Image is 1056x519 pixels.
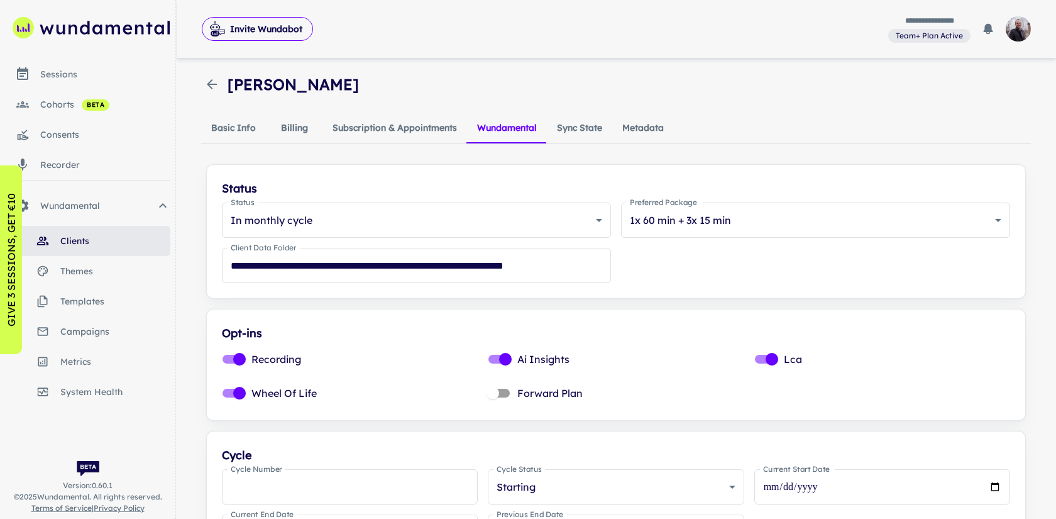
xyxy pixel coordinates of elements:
div: cohorts [40,98,170,111]
label: Cycle Number [231,464,282,474]
div: Wundamental [5,191,170,221]
button: Billing [266,113,322,143]
span: | [31,503,145,514]
h6: Status [222,180,1010,198]
span: beta [82,100,109,110]
span: campaigns [60,325,170,338]
h6: Opt-ins [222,325,1010,342]
div: client detail tabs [201,113,1031,143]
span: Team+ Plan Active [891,30,968,42]
button: Subscription & Appointments [322,113,467,143]
span: Wundamental [40,199,155,213]
button: Sync State [547,113,612,143]
span: Ai Insights [517,352,569,367]
a: templates [5,286,170,316]
label: Status [231,197,255,208]
div: recorder [40,158,170,172]
button: Metadata [612,113,674,143]
span: metrics [60,355,170,369]
label: Preferred Package [630,197,697,208]
div: consents [40,128,170,142]
label: Current Start Date [763,464,830,474]
span: Lca [784,352,802,367]
button: Basic Info [201,113,266,143]
a: metrics [5,347,170,377]
label: Client Data Folder [231,242,296,253]
a: Terms of Service [31,503,92,513]
div: In monthly cycle [222,203,611,238]
div: Starting [488,469,744,505]
span: templates [60,294,170,308]
span: themes [60,264,170,278]
a: campaigns [5,316,170,347]
span: Invite Wundabot to record a meeting [202,16,313,42]
a: sessions [5,59,170,89]
span: Recording [251,352,301,367]
h6: Cycle [222,447,1010,464]
a: clients [5,226,170,256]
a: View and manage your current plan and billing details. [888,28,971,43]
a: consents [5,120,170,150]
span: clients [60,234,170,248]
span: © 2025 Wundamental. All rights reserved. [14,491,162,503]
label: Cycle Status [497,464,542,474]
button: Invite Wundabot [202,17,313,41]
a: themes [5,256,170,286]
img: photoURL [1006,16,1031,42]
span: View and manage your current plan and billing details. [888,29,971,42]
span: Wheel Of Life [251,386,317,401]
p: GIVE 3 SESSIONS, GET €10 [4,193,19,326]
span: system health [60,385,170,399]
a: recorder [5,150,170,180]
a: cohorts beta [5,89,170,120]
button: Wundamental [467,113,547,143]
span: Forward Plan [517,386,583,401]
div: 1x 60 min + 3x 15 min [621,203,1010,238]
div: sessions [40,67,170,81]
a: system health [5,377,170,407]
h4: [PERSON_NAME] [228,73,359,96]
a: Privacy Policy [94,503,145,513]
span: Version: 0.60.1 [63,480,113,491]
